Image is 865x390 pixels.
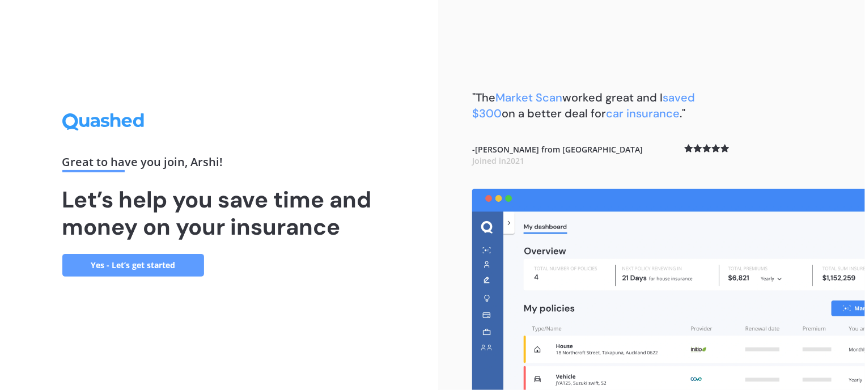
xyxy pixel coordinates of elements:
[62,186,376,240] h1: Let’s help you save time and money on your insurance
[606,106,680,121] span: car insurance
[472,189,865,390] img: dashboard.webp
[472,155,524,166] span: Joined in 2021
[472,90,695,121] span: saved $300
[62,254,204,277] a: Yes - Let’s get started
[472,90,695,121] b: "The worked great and I on a better deal for ."
[62,156,376,172] div: Great to have you join , Arshi !
[472,144,643,166] b: - [PERSON_NAME] from [GEOGRAPHIC_DATA]
[495,90,562,105] span: Market Scan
